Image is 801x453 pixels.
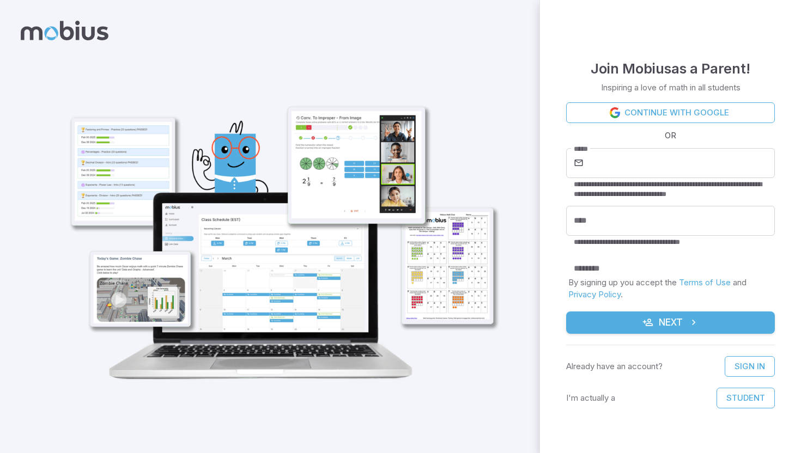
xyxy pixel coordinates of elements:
a: Privacy Policy [568,289,621,299]
button: Next [566,311,775,334]
a: Continue with Google [566,102,775,123]
h4: Join Mobius as a Parent ! [591,58,750,79]
p: I'm actually a [566,392,615,404]
a: Terms of Use [679,277,731,287]
p: Inspiring a love of math in all students [601,82,741,94]
p: By signing up you accept the and . [568,277,773,301]
a: Sign In [725,356,775,377]
img: parent_1-illustration [48,56,508,394]
button: Student [717,388,775,408]
p: Already have an account? [566,360,663,372]
span: OR [662,130,679,142]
